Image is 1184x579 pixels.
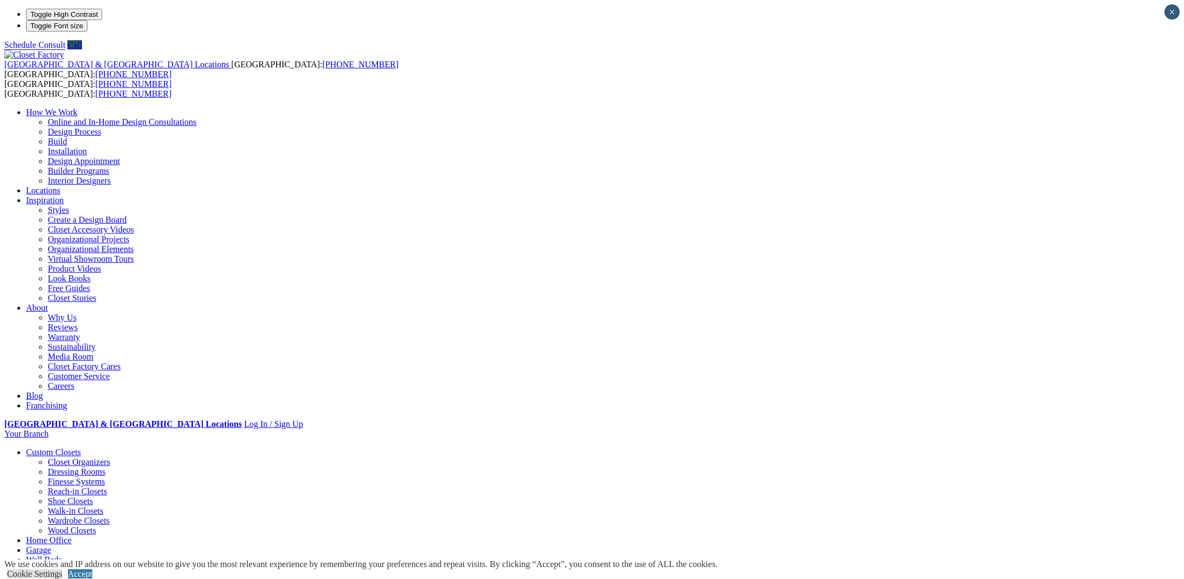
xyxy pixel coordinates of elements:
button: Toggle High Contrast [26,9,102,20]
a: Media Room [48,352,93,361]
a: Custom Closets [26,448,81,457]
a: Design Appointment [48,156,120,166]
a: Closet Organizers [48,457,110,467]
a: Home Office [26,536,72,545]
a: Dressing Rooms [48,467,105,476]
a: Your Branch [4,429,48,438]
a: Closet Accessory Videos [48,225,134,234]
a: About [26,303,48,312]
a: Look Books [48,274,91,283]
a: Reviews [48,323,78,332]
a: Blog [26,391,43,400]
a: Sustainability [48,342,96,351]
a: Accept [68,569,92,578]
a: Free Guides [48,284,90,293]
a: Warranty [48,332,80,342]
a: [PHONE_NUMBER] [96,89,172,98]
a: Closet Factory Cares [48,362,121,371]
a: Styles [48,205,69,215]
a: Organizational Projects [48,235,129,244]
span: Toggle Font size [30,22,83,30]
a: Online and In-Home Design Consultations [48,117,197,127]
a: [PHONE_NUMBER] [322,60,398,69]
a: Wall Beds [26,555,62,564]
a: Reach-in Closets [48,487,107,496]
a: Installation [48,147,87,156]
a: Wood Closets [48,526,96,535]
a: Shoe Closets [48,496,93,506]
a: Design Process [48,127,101,136]
button: Close [1164,4,1180,20]
a: Product Videos [48,264,101,273]
a: [GEOGRAPHIC_DATA] & [GEOGRAPHIC_DATA] Locations [4,419,242,429]
a: Finesse Systems [48,477,105,486]
a: [GEOGRAPHIC_DATA] & [GEOGRAPHIC_DATA] Locations [4,60,231,69]
a: Virtual Showroom Tours [48,254,134,263]
a: Inspiration [26,196,64,205]
a: [PHONE_NUMBER] [96,70,172,79]
a: Builder Programs [48,166,109,175]
span: [GEOGRAPHIC_DATA]: [GEOGRAPHIC_DATA]: [4,60,399,79]
a: How We Work [26,108,78,117]
a: [PHONE_NUMBER] [96,79,172,89]
a: Careers [48,381,74,391]
button: Toggle Font size [26,20,87,32]
a: Closet Stories [48,293,96,303]
a: Cookie Settings [7,569,62,578]
a: Customer Service [48,372,110,381]
span: [GEOGRAPHIC_DATA]: [GEOGRAPHIC_DATA]: [4,79,172,98]
a: Interior Designers [48,176,111,185]
span: Toggle High Contrast [30,10,98,18]
a: Log In / Sign Up [244,419,303,429]
a: Wardrobe Closets [48,516,110,525]
a: Garage [26,545,51,555]
a: Organizational Elements [48,244,134,254]
span: [GEOGRAPHIC_DATA] & [GEOGRAPHIC_DATA] Locations [4,60,229,69]
a: Build [48,137,67,146]
a: Franchising [26,401,67,410]
a: Schedule Consult [4,40,65,49]
div: We use cookies and IP address on our website to give you the most relevant experience by remember... [4,559,717,569]
a: Why Us [48,313,77,322]
a: Call [67,40,82,49]
a: Locations [26,186,60,195]
a: Create a Design Board [48,215,127,224]
img: Closet Factory [4,50,64,60]
a: Walk-in Closets [48,506,103,515]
